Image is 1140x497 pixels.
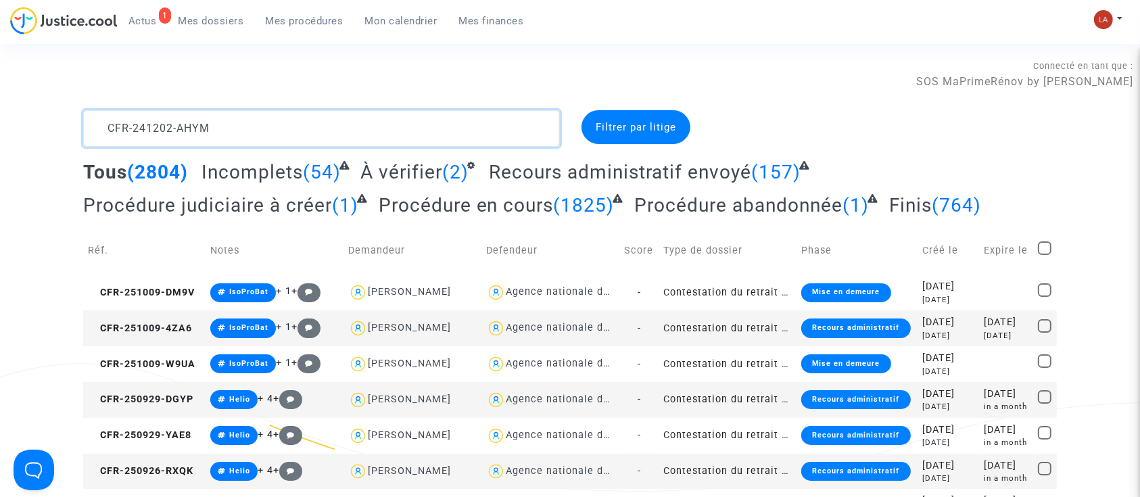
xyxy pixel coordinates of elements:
[506,394,655,405] div: Agence nationale de l'habitat
[801,283,890,302] div: Mise en demeure
[118,11,168,31] a: 1Actus
[276,321,291,333] span: + 1
[128,15,157,27] span: Actus
[634,194,842,216] span: Procédure abandonnée
[922,458,974,473] div: [DATE]
[659,227,797,275] td: Type de dossier
[273,429,302,440] span: +
[922,330,974,341] div: [DATE]
[276,357,291,369] span: + 1
[638,394,641,405] span: -
[922,294,974,306] div: [DATE]
[922,387,974,402] div: [DATE]
[255,11,354,31] a: Mes procédures
[354,11,448,31] a: Mon calendrier
[348,462,368,481] img: icon-user.svg
[83,161,127,183] span: Tous
[379,194,554,216] span: Procédure en cours
[984,473,1029,484] div: in a month
[486,354,506,374] img: icon-user.svg
[348,426,368,446] img: icon-user.svg
[368,394,451,405] div: [PERSON_NAME]
[922,401,974,412] div: [DATE]
[348,390,368,410] img: icon-user.svg
[984,387,1029,402] div: [DATE]
[659,382,797,418] td: Contestation du retrait de [PERSON_NAME] par l'ANAH (mandataire)
[83,227,206,275] td: Réf.
[922,437,974,448] div: [DATE]
[918,227,979,275] td: Créé le
[368,322,451,333] div: [PERSON_NAME]
[638,429,641,441] span: -
[14,450,54,490] iframe: Help Scout Beacon - Open
[486,283,506,302] img: icon-user.svg
[179,15,244,27] span: Mes dossiers
[229,467,250,475] span: Helio
[751,161,801,183] span: (157)
[258,465,273,476] span: + 4
[797,227,918,275] td: Phase
[273,393,302,404] span: +
[303,161,341,183] span: (54)
[638,287,641,298] span: -
[360,161,442,183] span: À vérifier
[88,394,193,405] span: CFR-250929-DGYP
[348,354,368,374] img: icon-user.svg
[486,318,506,338] img: icon-user.svg
[801,390,910,409] div: Recours administratif
[266,15,343,27] span: Mes procédures
[273,465,302,476] span: +
[801,462,910,481] div: Recours administratif
[922,423,974,437] div: [DATE]
[291,321,320,333] span: +
[291,285,320,297] span: +
[506,465,655,477] div: Agence nationale de l'habitat
[258,429,273,440] span: + 4
[332,194,358,216] span: (1)
[486,426,506,446] img: icon-user.svg
[506,286,655,298] div: Agence nationale de l'habitat
[984,330,1029,341] div: [DATE]
[365,15,437,27] span: Mon calendrier
[619,227,659,275] td: Score
[348,318,368,338] img: icon-user.svg
[1094,10,1113,29] img: 3f9b7d9779f7b0ffc2b90d026f0682a9
[88,465,193,477] span: CFR-250926-RXQK
[489,161,751,183] span: Recours administratif envoyé
[801,354,890,373] div: Mise en demeure
[659,310,797,346] td: Contestation du retrait de [PERSON_NAME] par l'ANAH (mandataire)
[258,393,273,404] span: + 4
[448,11,535,31] a: Mes finances
[984,423,1029,437] div: [DATE]
[659,275,797,310] td: Contestation du retrait de [PERSON_NAME] par l'ANAH (mandataire)
[229,395,250,404] span: Helio
[368,286,451,298] div: [PERSON_NAME]
[368,429,451,441] div: [PERSON_NAME]
[486,390,506,410] img: icon-user.svg
[486,462,506,481] img: icon-user.svg
[979,227,1034,275] td: Expire le
[506,429,655,441] div: Agence nationale de l'habitat
[984,315,1029,330] div: [DATE]
[932,194,981,216] span: (764)
[922,351,974,366] div: [DATE]
[229,359,268,368] span: IsoProBat
[459,15,524,27] span: Mes finances
[889,194,932,216] span: Finis
[88,429,191,441] span: CFR-250929-YAE8
[596,121,676,133] span: Filtrer par litige
[922,366,974,377] div: [DATE]
[659,346,797,382] td: Contestation du retrait de [PERSON_NAME] par l'ANAH (mandataire)
[206,227,343,275] td: Notes
[343,227,481,275] td: Demandeur
[922,315,974,330] div: [DATE]
[922,279,974,294] div: [DATE]
[638,358,641,370] span: -
[88,287,195,298] span: CFR-251009-DM9V
[276,285,291,297] span: + 1
[506,322,655,333] div: Agence nationale de l'habitat
[10,7,118,34] img: jc-logo.svg
[229,431,250,440] span: Helio
[442,161,469,183] span: (2)
[984,437,1029,448] div: in a month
